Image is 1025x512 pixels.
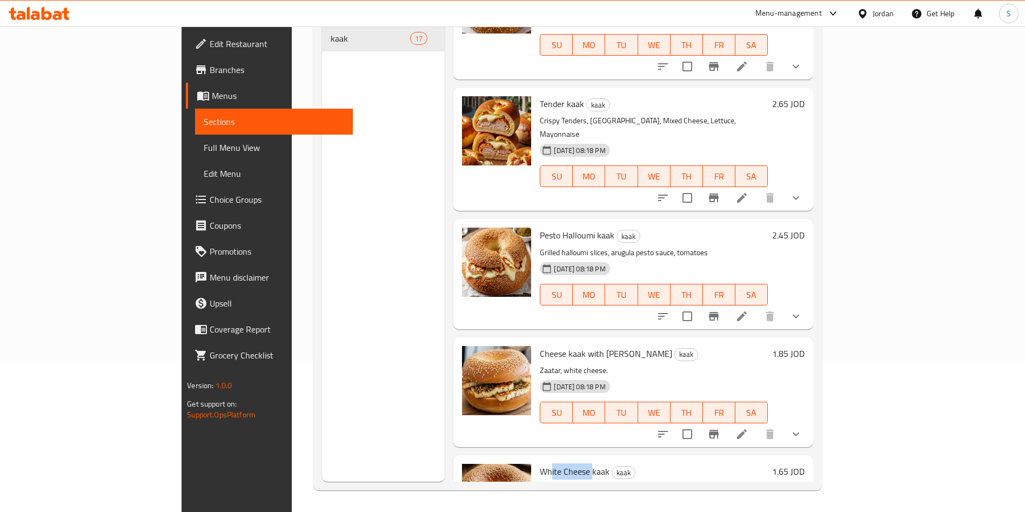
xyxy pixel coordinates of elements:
button: delete [757,54,783,79]
button: SA [735,284,768,305]
span: Cheese kaak with [PERSON_NAME] [540,345,672,362]
button: MO [573,34,605,56]
span: Get support on: [187,397,237,411]
span: TH [675,37,699,53]
span: Upsell [210,297,344,310]
button: FR [703,402,735,423]
a: Edit menu item [735,428,748,441]
div: items [410,32,427,45]
span: WE [642,405,666,421]
button: TH [671,402,703,423]
span: Choice Groups [210,193,344,206]
span: Menu disclaimer [210,271,344,284]
button: Branch-specific-item [701,303,727,329]
div: kaak17 [322,25,445,51]
a: Branches [186,57,353,83]
span: SA [740,405,763,421]
span: Edit Menu [204,167,344,180]
button: TU [605,34,638,56]
a: Support.OpsPlatform [187,408,256,422]
span: Version: [187,378,213,393]
span: kaak [331,32,410,45]
button: FR [703,165,735,187]
button: SU [540,34,573,56]
button: SA [735,402,768,423]
button: SU [540,402,573,423]
button: SU [540,165,573,187]
span: FR [707,169,731,184]
span: Select to update [676,305,699,328]
button: SA [735,165,768,187]
span: kaak [587,99,609,111]
svg: Show Choices [789,191,802,204]
span: White Cheese kaak [540,463,609,480]
span: Select to update [676,55,699,78]
span: MO [577,37,601,53]
a: Edit menu item [735,191,748,204]
h6: 2.65 JOD [772,96,805,111]
span: MO [577,287,601,303]
span: FR [707,405,731,421]
a: Coverage Report [186,316,353,342]
span: FR [707,37,731,53]
h6: 2.45 JOD [772,228,805,243]
button: TU [605,402,638,423]
h6: 1.65 JOD [772,464,805,479]
nav: Menu sections [322,21,445,56]
button: TU [605,284,638,305]
a: Edit Menu [195,161,353,187]
span: TH [675,405,699,421]
span: Pesto Halloumi kaak [540,227,614,243]
span: S [1007,8,1011,19]
button: sort-choices [650,54,676,79]
span: Grocery Checklist [210,349,344,362]
button: TH [671,34,703,56]
span: 17 [411,34,427,44]
button: sort-choices [650,185,676,211]
span: TU [609,405,633,421]
button: sort-choices [650,303,676,329]
a: Sections [195,109,353,135]
span: TU [609,287,633,303]
img: Cheese kaak with Zaatar [462,346,531,415]
span: Menus [212,89,344,102]
a: Edit Restaurant [186,31,353,57]
span: TU [609,169,633,184]
svg: Show Choices [789,60,802,73]
button: WE [638,284,671,305]
svg: Show Choices [789,428,802,441]
span: kaak [612,467,635,479]
button: MO [573,402,605,423]
button: SA [735,34,768,56]
span: SA [740,287,763,303]
span: Branches [210,63,344,76]
span: TH [675,287,699,303]
span: Coverage Report [210,323,344,336]
button: WE [638,165,671,187]
a: Menu disclaimer [186,264,353,290]
span: [DATE] 08:18 PM [550,382,609,392]
button: FR [703,284,735,305]
img: Pesto Halloumi kaak [462,228,531,297]
span: Coupons [210,219,344,232]
div: Menu-management [755,7,822,20]
span: Select to update [676,187,699,209]
button: MO [573,284,605,305]
button: Branch-specific-item [701,421,727,447]
button: show more [783,303,809,329]
span: MO [577,405,601,421]
span: WE [642,287,666,303]
span: MO [577,169,601,184]
span: Edit Restaurant [210,37,344,50]
button: MO [573,165,605,187]
span: SA [740,169,763,184]
span: Full Menu View [204,141,344,154]
button: SU [540,284,573,305]
a: Edit menu item [735,60,748,73]
a: Edit menu item [735,310,748,323]
button: WE [638,402,671,423]
span: Tender kaak [540,96,584,112]
span: WE [642,37,666,53]
span: kaak [675,348,698,361]
button: show more [783,54,809,79]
